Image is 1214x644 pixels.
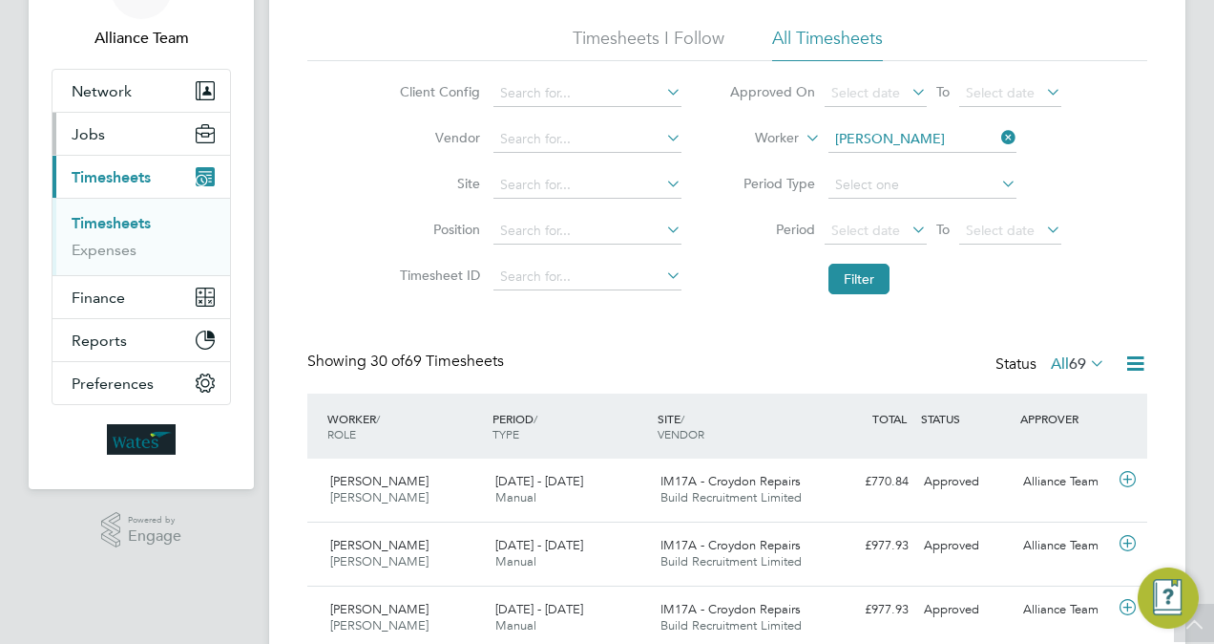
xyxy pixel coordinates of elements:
span: Select date [966,84,1035,101]
button: Timesheets [52,156,230,198]
span: IM17A - Croydon Repairs [660,473,801,489]
button: Preferences [52,362,230,404]
span: Reports [72,332,127,350]
span: [DATE] - [DATE] [495,537,583,553]
div: STATUS [916,401,1015,436]
a: Powered byEngage [101,512,182,548]
button: Reports [52,319,230,361]
div: Timesheets [52,198,230,275]
input: Search for... [828,126,1016,153]
span: ROLE [327,426,356,441]
span: To [931,217,955,242]
span: 30 of [370,352,405,371]
label: Site [394,175,480,192]
a: Expenses [72,241,136,259]
button: Filter [828,264,890,294]
input: Search for... [493,264,681,290]
input: Search for... [493,218,681,245]
span: Preferences [72,375,154,393]
span: VENDOR [658,426,704,441]
span: / [534,411,537,426]
label: Period Type [729,175,815,192]
span: [PERSON_NAME] [330,601,429,617]
span: Network [72,82,132,100]
label: Worker [713,129,799,148]
div: Approved [916,530,1015,562]
span: Manual [495,489,536,505]
span: Jobs [72,125,105,143]
span: 69 Timesheets [370,352,504,371]
span: IM17A - Croydon Repairs [660,537,801,553]
div: Alliance Team [1015,530,1115,562]
span: Manual [495,617,536,633]
span: Select date [966,222,1035,239]
button: Finance [52,276,230,318]
a: Go to home page [52,424,231,455]
div: Status [995,352,1109,378]
span: Manual [495,553,536,569]
div: WORKER [323,401,488,451]
span: 69 [1069,354,1086,374]
div: Alliance Team [1015,594,1115,626]
span: [PERSON_NAME] [330,489,429,505]
input: Search for... [493,172,681,199]
label: Timesheet ID [394,267,480,284]
span: Alliance Team [52,27,231,50]
span: [PERSON_NAME] [330,617,429,633]
span: Powered by [128,512,181,528]
div: SITE [653,401,818,451]
label: Vendor [394,129,480,146]
span: To [931,79,955,104]
span: Timesheets [72,168,151,186]
span: Engage [128,528,181,545]
li: All Timesheets [772,27,883,61]
div: Approved [916,594,1015,626]
span: TOTAL [872,411,907,426]
div: Alliance Team [1015,466,1115,498]
span: Select date [831,84,900,101]
input: Select one [828,172,1016,199]
span: Finance [72,289,125,307]
label: Period [729,221,815,238]
button: Engage Resource Center [1138,568,1199,629]
span: [DATE] - [DATE] [495,473,583,489]
a: Timesheets [72,214,151,232]
img: wates-logo-retina.png [107,424,176,455]
label: Position [394,221,480,238]
label: Client Config [394,83,480,100]
span: [PERSON_NAME] [330,473,429,489]
div: APPROVER [1015,401,1115,436]
span: / [680,411,684,426]
span: [PERSON_NAME] [330,553,429,569]
span: Build Recruitment Limited [660,617,802,633]
button: Network [52,70,230,112]
li: Timesheets I Follow [573,27,724,61]
div: £770.84 [817,466,916,498]
input: Search for... [493,126,681,153]
span: [PERSON_NAME] [330,537,429,553]
span: Build Recruitment Limited [660,489,802,505]
span: TYPE [492,426,519,441]
span: IM17A - Croydon Repairs [660,601,801,617]
div: Showing [307,352,508,372]
input: Search for... [493,80,681,107]
div: Approved [916,466,1015,498]
span: Select date [831,222,900,239]
label: All [1051,354,1105,374]
div: £977.93 [817,594,916,626]
span: / [376,411,380,426]
button: Jobs [52,113,230,155]
span: Build Recruitment Limited [660,553,802,569]
span: [DATE] - [DATE] [495,601,583,617]
label: Approved On [729,83,815,100]
div: £977.93 [817,530,916,562]
div: PERIOD [488,401,653,451]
